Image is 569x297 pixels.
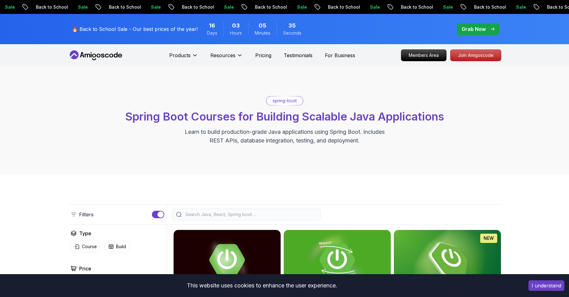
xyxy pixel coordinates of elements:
[411,4,431,10] p: Sale
[79,230,91,237] h2: Type
[210,52,235,59] p: Resources
[265,4,285,10] p: Sale
[259,21,266,30] span: 5 Minutes
[284,230,391,290] img: Building APIs with Spring Boot card
[369,4,411,10] p: Back to School
[192,4,212,10] p: Sale
[528,280,564,291] button: Accept cookies
[116,244,126,250] p: Build
[207,30,217,36] span: Days
[181,128,389,145] p: Learn to build production-grade Java applications using Spring Boot. Includes REST APIs, database...
[450,49,501,61] a: Join Amigoscode
[79,265,91,272] h2: Price
[284,52,313,59] a: Testimonials
[71,241,101,252] button: Course
[230,30,242,36] span: Hours
[72,25,198,33] p: 🔥 Back to School Sale - Our best prices of the year!
[515,4,557,10] p: Back to School
[442,4,484,10] p: Back to School
[79,211,93,218] p: Filters
[273,98,297,104] p: spring-boot
[209,21,215,30] span: 16 Days
[210,52,243,64] button: Resources
[450,50,501,61] p: Join Amigoscode
[401,49,446,61] a: Members Area
[288,21,296,30] span: 35 Seconds
[105,241,130,252] button: Build
[150,4,192,10] p: Back to School
[77,4,119,10] p: Back to School
[394,230,501,290] img: Spring Boot for Beginners card
[462,25,486,33] p: Grab Now
[232,21,240,30] span: 3 Hours
[401,50,446,61] p: Members Area
[5,279,519,292] div: This website uses cookies to enhance the user experience.
[184,211,317,218] input: Search Java, React, Spring boot ...
[325,52,355,59] a: For Business
[338,4,358,10] p: Sale
[4,4,46,10] p: Back to School
[255,52,271,59] a: Pricing
[223,4,265,10] p: Back to School
[125,110,444,123] span: Spring Boot Courses for Building Scalable Java Applications
[484,4,504,10] p: Sale
[296,4,338,10] p: Back to School
[119,4,139,10] p: Sale
[255,30,270,36] span: Minutes
[174,230,281,290] img: Advanced Spring Boot card
[82,244,97,250] p: Course
[169,52,191,59] p: Products
[46,4,66,10] p: Sale
[283,30,301,36] span: Seconds
[484,235,494,241] p: NEW
[169,52,198,64] button: Products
